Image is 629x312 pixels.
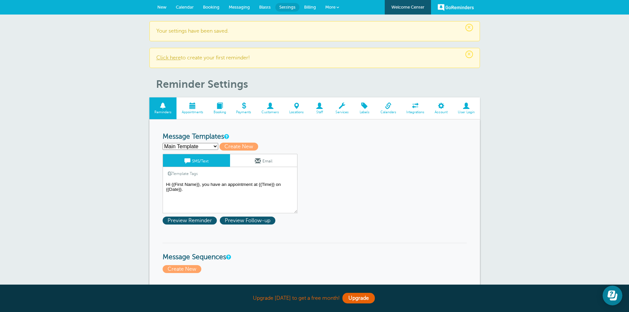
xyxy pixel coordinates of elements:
[156,28,473,34] p: Your settings have been saved.
[176,5,194,10] span: Calendar
[156,55,181,61] a: Click here
[230,154,297,167] a: Email
[156,78,480,90] h1: Reminder Settings
[453,97,480,120] a: User Login
[304,5,316,10] span: Billing
[234,110,253,114] span: Payments
[378,110,398,114] span: Calendars
[156,55,473,61] p: to create your first reminder!
[325,5,335,10] span: More
[375,97,401,120] a: Calendars
[157,5,167,10] span: New
[226,255,230,259] a: Message Sequences allow you to setup multiple reminder schedules that can use different Message T...
[220,218,277,224] a: Preview Follow-up
[153,110,174,114] span: Reminders
[224,134,228,139] a: This is the wording for your reminder and follow-up messages. You can create multiple templates i...
[342,293,375,303] a: Upgrade
[284,97,309,120] a: Locations
[163,265,201,273] span: Create New
[465,24,473,31] span: ×
[163,243,467,261] h3: Message Sequences
[219,144,261,150] a: Create New
[149,291,480,305] div: Upgrade [DATE] to get a free month!
[219,143,258,151] span: Create New
[231,97,256,120] a: Payments
[405,110,426,114] span: Integrations
[275,3,299,12] a: Settings
[279,5,295,10] span: Settings
[163,217,217,225] span: Preview Reminder
[163,266,203,272] a: Create New
[163,167,203,180] a: Template Tags
[163,218,220,224] a: Preview Reminder
[163,133,467,141] h3: Message Templates
[288,110,306,114] span: Locations
[357,110,372,114] span: Labels
[203,5,219,10] span: Booking
[330,97,354,120] a: Services
[309,97,330,120] a: Staff
[465,51,473,58] span: ×
[312,110,327,114] span: Staff
[208,97,231,120] a: Booking
[163,154,230,167] a: SMS/Text
[354,97,375,120] a: Labels
[220,217,275,225] span: Preview Follow-up
[430,97,453,120] a: Account
[163,180,297,213] textarea: Hi {{First Name}}, you have an appointment at {{Time}} on {{Date}}.
[180,110,205,114] span: Appointments
[603,286,622,305] iframe: Resource center
[433,110,450,114] span: Account
[260,110,281,114] span: Customers
[401,97,430,120] a: Integrations
[259,5,271,10] span: Blasts
[256,97,284,120] a: Customers
[177,97,208,120] a: Appointments
[212,110,228,114] span: Booking
[334,110,350,114] span: Services
[456,110,477,114] span: User Login
[229,5,250,10] span: Messaging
